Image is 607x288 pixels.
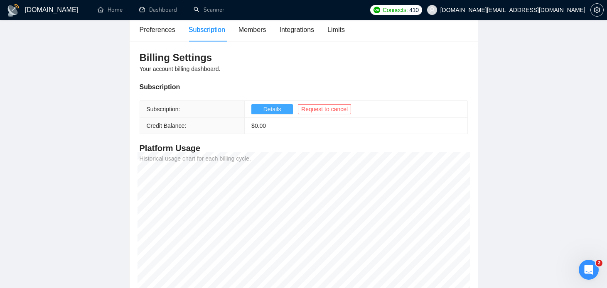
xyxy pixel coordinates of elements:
[409,5,418,15] span: 410
[429,7,435,13] span: user
[374,7,380,13] img: upwork-logo.png
[7,4,20,17] img: logo
[140,142,468,154] h4: Platform Usage
[147,106,180,112] span: Subscription:
[140,24,175,35] div: Preferences
[280,24,315,35] div: Integrations
[238,24,266,35] div: Members
[140,51,468,64] h3: Billing Settings
[147,122,187,129] span: Credit Balance:
[591,7,603,13] span: setting
[140,66,221,72] span: Your account billing dashboard.
[140,82,468,92] div: Subscription
[596,260,602,266] span: 2
[590,3,604,17] button: setting
[590,7,604,13] a: setting
[189,24,225,35] div: Subscription
[251,104,293,114] button: Details
[251,122,266,129] span: $ 0.00
[194,6,224,13] a: searchScanner
[383,5,408,15] span: Connects:
[301,105,348,114] span: Request to cancel
[98,6,123,13] a: homeHome
[263,105,281,114] span: Details
[327,24,345,35] div: Limits
[579,260,599,280] iframe: Intercom live chat
[298,104,351,114] button: Request to cancel
[139,6,177,13] a: dashboardDashboard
